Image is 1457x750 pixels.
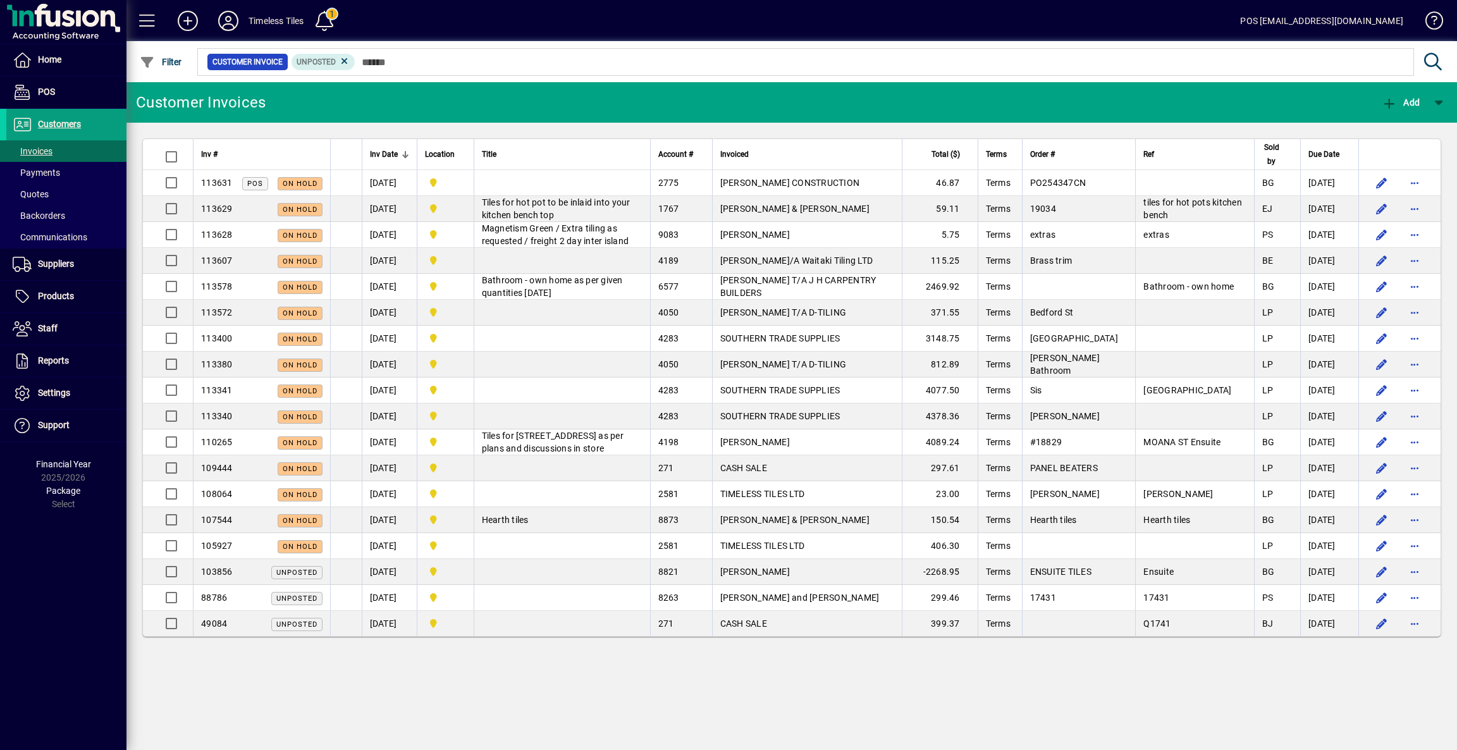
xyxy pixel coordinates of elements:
[1372,224,1392,245] button: Edit
[1300,481,1358,507] td: [DATE]
[986,489,1011,499] span: Terms
[1300,533,1358,559] td: [DATE]
[1405,613,1425,634] button: More options
[1030,353,1100,376] span: [PERSON_NAME] Bathroom
[1262,333,1274,343] span: LP
[1262,463,1274,473] span: LP
[201,281,233,292] span: 113578
[1300,326,1358,352] td: [DATE]
[6,183,126,205] a: Quotes
[362,403,417,429] td: [DATE]
[38,323,58,333] span: Staff
[38,259,74,269] span: Suppliers
[1405,406,1425,426] button: More options
[6,313,126,345] a: Staff
[1143,197,1242,220] span: tiles for hot pots kitchen bench
[1262,593,1274,603] span: PS
[1300,429,1358,455] td: [DATE]
[902,455,978,481] td: 297.61
[137,51,185,73] button: Filter
[1372,173,1392,193] button: Edit
[1405,302,1425,323] button: More options
[6,249,126,280] a: Suppliers
[902,248,978,274] td: 115.25
[283,231,317,240] span: On hold
[249,11,304,31] div: Timeless Tiles
[1030,567,1091,577] span: ENSUITE TILES
[1372,484,1392,504] button: Edit
[283,257,317,266] span: On hold
[1030,255,1073,266] span: Brass trim
[986,593,1011,603] span: Terms
[720,333,840,343] span: SOUTHERN TRADE SUPPLIES
[1405,458,1425,478] button: More options
[1405,173,1425,193] button: More options
[1030,333,1118,343] span: [GEOGRAPHIC_DATA]
[658,255,679,266] span: 4189
[38,87,55,97] span: POS
[1372,354,1392,374] button: Edit
[1030,178,1086,188] span: PO254347CN
[1405,536,1425,556] button: More options
[1262,281,1275,292] span: BG
[658,541,679,551] span: 2581
[1405,199,1425,219] button: More options
[370,147,409,161] div: Inv Date
[425,176,466,190] span: Dunedin
[425,513,466,527] span: Dunedin
[201,411,233,421] span: 113340
[362,352,417,378] td: [DATE]
[902,403,978,429] td: 4378.36
[902,585,978,611] td: 299.46
[1382,97,1420,108] span: Add
[720,359,847,369] span: [PERSON_NAME] T/A D-TILING
[6,140,126,162] a: Invoices
[283,206,317,214] span: On hold
[482,147,496,161] span: Title
[362,222,417,248] td: [DATE]
[720,147,894,161] div: Invoiced
[6,205,126,226] a: Backorders
[425,147,466,161] div: Location
[38,388,70,398] span: Settings
[1300,559,1358,585] td: [DATE]
[1143,437,1220,447] span: MOANA ST Ensuite
[425,331,466,345] span: Dunedin
[1030,307,1074,317] span: Bedford St
[482,431,624,453] span: Tiles for [STREET_ADDRESS] as per plans and discussions in store
[36,459,91,469] span: Financial Year
[658,178,679,188] span: 2775
[658,359,679,369] span: 4050
[13,189,49,199] span: Quotes
[1372,406,1392,426] button: Edit
[425,202,466,216] span: Dunedin
[212,56,283,68] span: Customer Invoice
[1405,224,1425,245] button: More options
[38,355,69,366] span: Reports
[1143,147,1246,161] div: Ref
[1262,385,1274,395] span: LP
[425,539,466,553] span: Dunedin
[46,486,80,496] span: Package
[201,593,227,603] span: 88786
[1143,385,1231,395] span: [GEOGRAPHIC_DATA]
[986,204,1011,214] span: Terms
[283,283,317,292] span: On hold
[1372,536,1392,556] button: Edit
[362,274,417,300] td: [DATE]
[362,248,417,274] td: [DATE]
[201,489,233,499] span: 108064
[1262,230,1274,240] span: PS
[283,517,317,525] span: On hold
[902,378,978,403] td: 4077.50
[1372,458,1392,478] button: Edit
[1030,230,1056,240] span: extras
[362,585,417,611] td: [DATE]
[658,385,679,395] span: 4283
[201,307,233,317] span: 113572
[986,385,1011,395] span: Terms
[1143,147,1154,161] span: Ref
[1300,455,1358,481] td: [DATE]
[1262,359,1274,369] span: LP
[6,44,126,76] a: Home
